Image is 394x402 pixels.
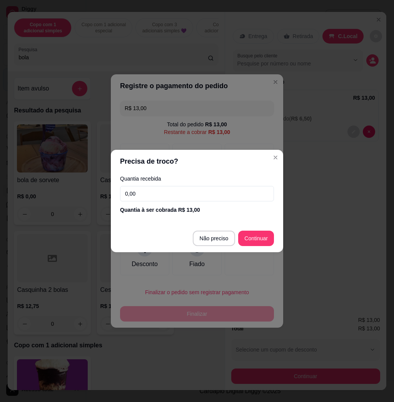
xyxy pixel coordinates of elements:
button: Close [269,151,282,164]
div: Quantia à ser cobrada R$ 13,00 [120,206,274,214]
button: Não preciso [193,231,235,246]
button: Continuar [238,231,274,246]
label: Quantia recebida [120,176,274,181]
header: Precisa de troco? [111,150,283,173]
